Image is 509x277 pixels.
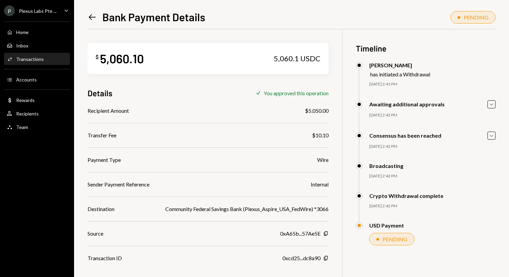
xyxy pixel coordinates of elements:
[88,131,116,139] div: Transfer Fee
[369,101,445,107] div: Awaiting additional approvals
[88,230,103,238] div: Source
[370,71,430,77] div: has initiated a Withdrawal
[369,112,496,118] div: [DATE] 2:42 PM
[4,94,70,106] a: Rewards
[264,90,329,96] div: You approved this operation
[16,111,39,116] div: Recipients
[369,132,441,139] div: Consensus has been reached
[4,5,15,16] div: P
[4,121,70,133] a: Team
[305,107,329,115] div: $5,050.00
[282,254,320,262] div: 0xcd25...dc8a90
[4,107,70,119] a: Recipients
[274,54,320,63] div: 5,060.1 USDC
[88,107,129,115] div: Recipient Amount
[369,193,443,199] div: Crypto Withdrawal complete
[16,29,29,35] div: Home
[96,54,99,60] div: $
[4,39,70,51] a: Inbox
[369,81,496,87] div: [DATE] 2:41 PM
[16,43,28,48] div: Inbox
[16,124,28,130] div: Team
[16,77,37,82] div: Accounts
[382,236,407,242] div: PENDING
[369,62,430,68] div: [PERSON_NAME]
[4,53,70,65] a: Transactions
[317,156,329,164] div: Wire
[356,43,496,54] h3: Timeline
[369,144,496,149] div: [DATE] 2:42 PM
[311,180,329,188] div: Internal
[4,26,70,38] a: Home
[19,8,57,14] div: Plexus Labs Pte ...
[16,97,35,103] div: Rewards
[4,73,70,85] a: Accounts
[88,156,121,164] div: Payment Type
[312,131,329,139] div: $10.10
[88,180,149,188] div: Sender Payment Reference
[165,205,329,213] div: Community Federal Savings Bank (Plexus_Aspire_USA_FedWire) *3066
[102,10,205,24] h1: Bank Payment Details
[88,205,114,213] div: Destination
[100,51,144,66] div: 5,060.10
[280,230,320,238] div: 0xA65b...57Ae5E
[369,173,496,179] div: [DATE] 2:42 PM
[88,88,112,99] h3: Details
[464,14,488,21] div: PENDING
[369,163,403,169] div: Broadcasting
[16,56,44,62] div: Transactions
[369,222,404,229] div: USD Payment
[88,254,122,262] div: Transaction ID
[369,203,496,209] div: [DATE] 2:42 PM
